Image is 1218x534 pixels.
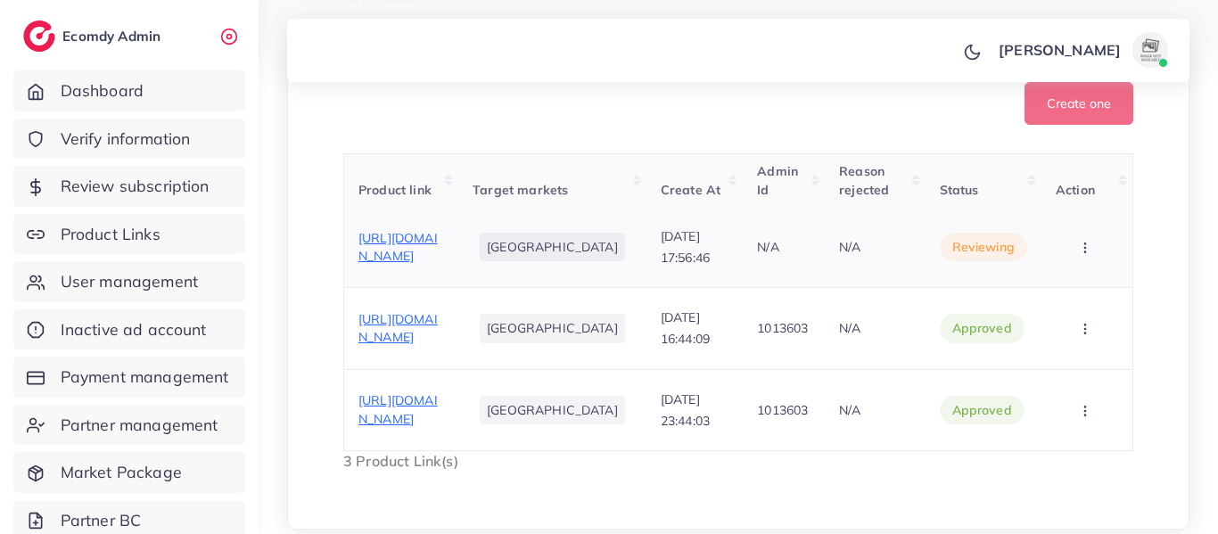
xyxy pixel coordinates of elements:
img: logo [23,21,55,52]
p: [DATE] 16:44:09 [661,307,728,349]
a: Inactive ad account [13,309,245,350]
span: Partner BC [61,509,142,532]
span: Create At [661,182,720,198]
span: [URL][DOMAIN_NAME] [358,230,438,264]
a: Dashboard [13,70,245,111]
p: 1013603 [757,317,808,339]
p: 1013603 [757,399,808,421]
p: [PERSON_NAME] [999,39,1121,61]
a: Verify information [13,119,245,160]
span: Product Links [61,223,160,246]
span: N/A [839,320,860,336]
span: User management [61,270,198,293]
button: Create one [1025,82,1133,125]
a: Partner management [13,405,245,446]
li: [GEOGRAPHIC_DATA] [480,314,625,342]
a: logoEcomdy Admin [23,21,165,52]
span: Verify information [61,127,191,151]
span: [URL][DOMAIN_NAME] [358,392,438,426]
span: Action [1056,182,1095,198]
span: approved [952,401,1012,419]
a: Review subscription [13,166,245,207]
li: [GEOGRAPHIC_DATA] [480,396,625,424]
span: N/A [839,239,860,255]
a: Market Package [13,452,245,493]
a: [PERSON_NAME]avatar [989,32,1175,68]
p: [DATE] 17:56:46 [661,226,728,268]
span: [URL][DOMAIN_NAME] [358,311,438,345]
span: Partner management [61,414,218,437]
span: approved [952,319,1012,337]
span: Inactive ad account [61,318,207,341]
span: Market Package [61,461,182,484]
span: Dashboard [61,79,144,103]
a: User management [13,261,245,302]
span: Admin Id [757,163,798,197]
img: avatar [1132,32,1168,68]
span: Product link [358,182,432,198]
span: Status [940,182,979,198]
span: reviewing [952,238,1015,256]
a: Payment management [13,357,245,398]
span: N/A [839,402,860,418]
h2: Ecomdy Admin [62,28,165,45]
a: Product Links [13,214,245,255]
span: 3 Product Link(s) [343,452,458,470]
span: Review subscription [61,175,210,198]
p: N/A [757,236,778,258]
span: Reason rejected [839,163,889,197]
span: Target markets [473,182,568,198]
p: [DATE] 23:44:03 [661,389,728,431]
li: [GEOGRAPHIC_DATA] [480,233,625,261]
span: Payment management [61,366,229,389]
